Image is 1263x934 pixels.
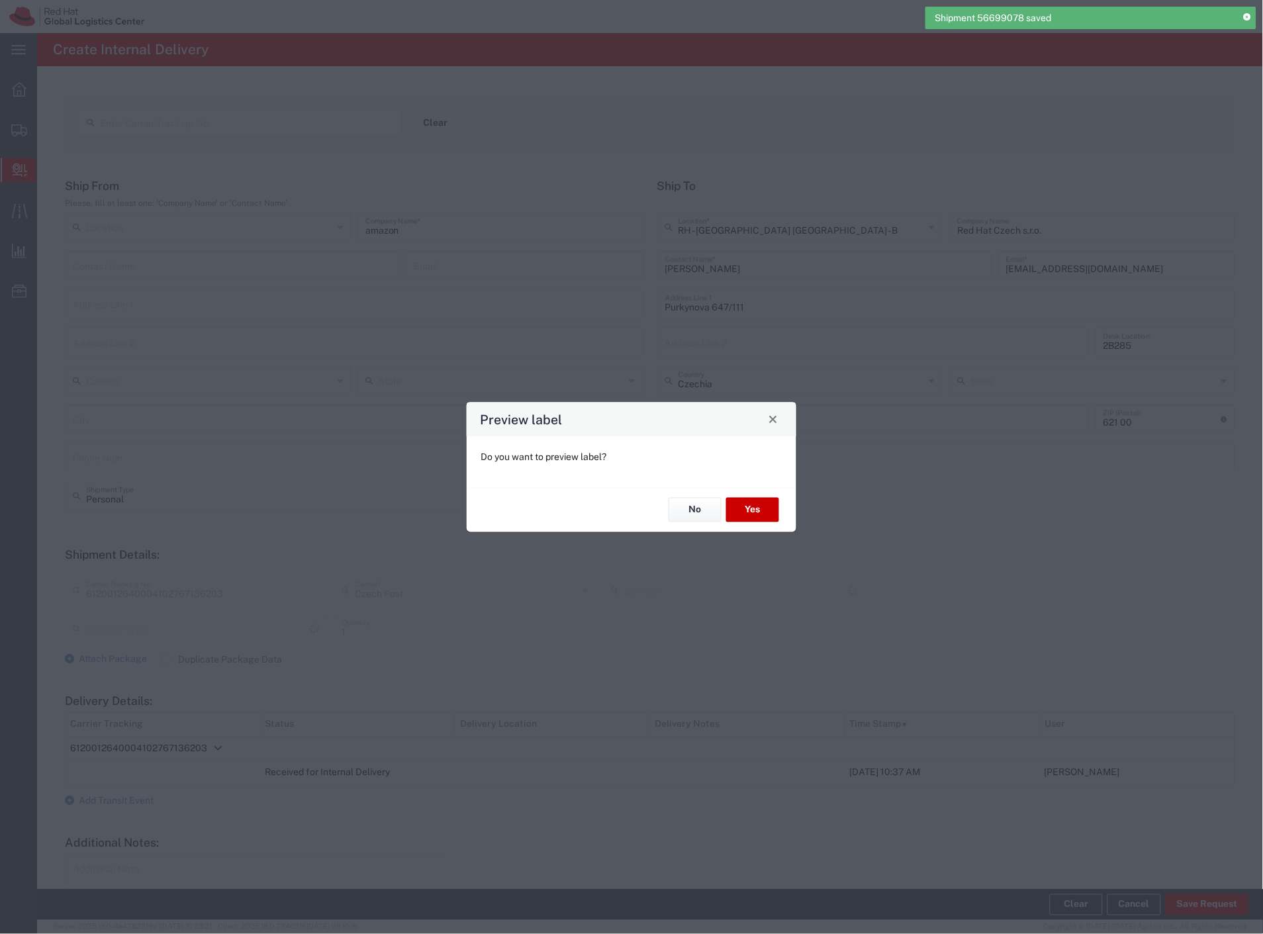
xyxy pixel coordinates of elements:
[726,498,779,522] button: Yes
[764,410,782,428] button: Close
[481,450,782,464] p: Do you want to preview label?
[481,410,563,429] h4: Preview label
[935,11,1052,25] span: Shipment 56699078 saved
[669,498,722,522] button: No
